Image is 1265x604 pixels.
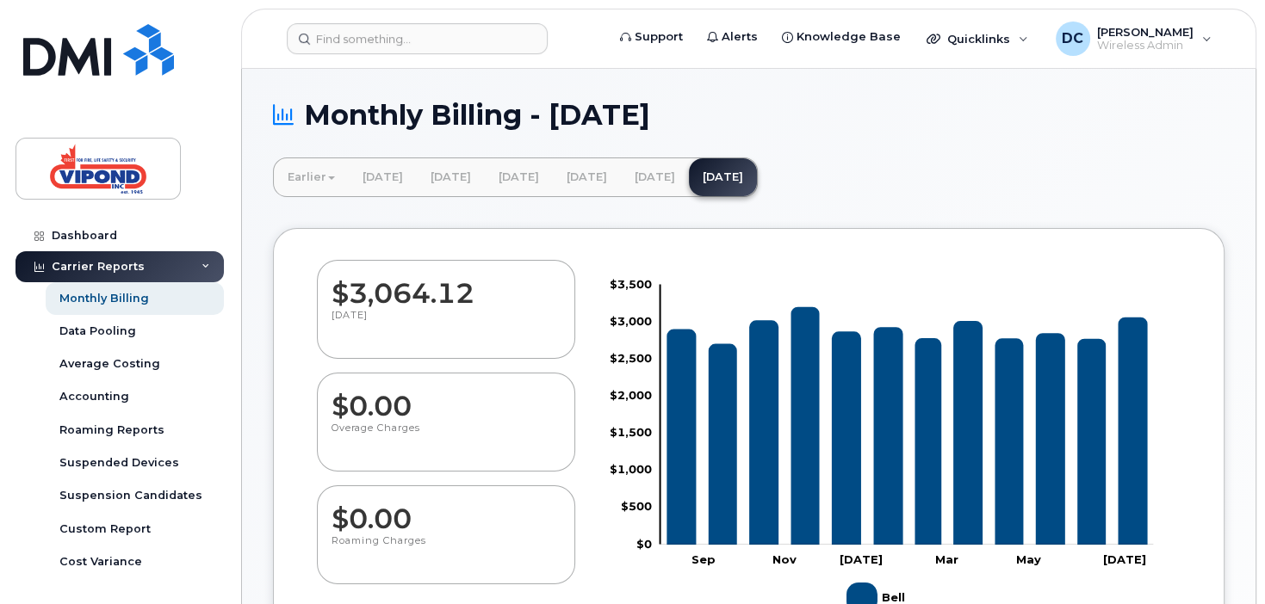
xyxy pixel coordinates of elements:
[332,422,561,453] p: Overage Charges
[553,158,621,196] a: [DATE]
[332,486,561,534] dd: $0.00
[840,552,883,566] tspan: [DATE]
[332,373,561,422] dd: $0.00
[273,100,1225,130] h1: Monthly Billing - [DATE]
[349,158,417,196] a: [DATE]
[610,425,652,439] tspan: $1,500
[636,537,652,551] tspan: $0
[332,261,561,309] dd: $3,064.12
[610,388,652,402] tspan: $2,000
[610,277,652,291] tspan: $3,500
[332,309,561,340] p: [DATE]
[332,534,561,565] p: Roaming Charges
[610,462,652,476] tspan: $1,000
[610,351,652,365] tspan: $2,500
[935,552,958,566] tspan: Mar
[691,552,716,566] tspan: Sep
[1017,552,1042,566] tspan: May
[621,158,689,196] a: [DATE]
[610,314,652,328] tspan: $3,000
[417,158,485,196] a: [DATE]
[689,158,757,196] a: [DATE]
[1103,552,1146,566] tspan: [DATE]
[485,158,553,196] a: [DATE]
[773,552,797,566] tspan: Nov
[621,499,652,513] tspan: $500
[667,307,1147,545] g: Bell
[274,158,349,196] a: Earlier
